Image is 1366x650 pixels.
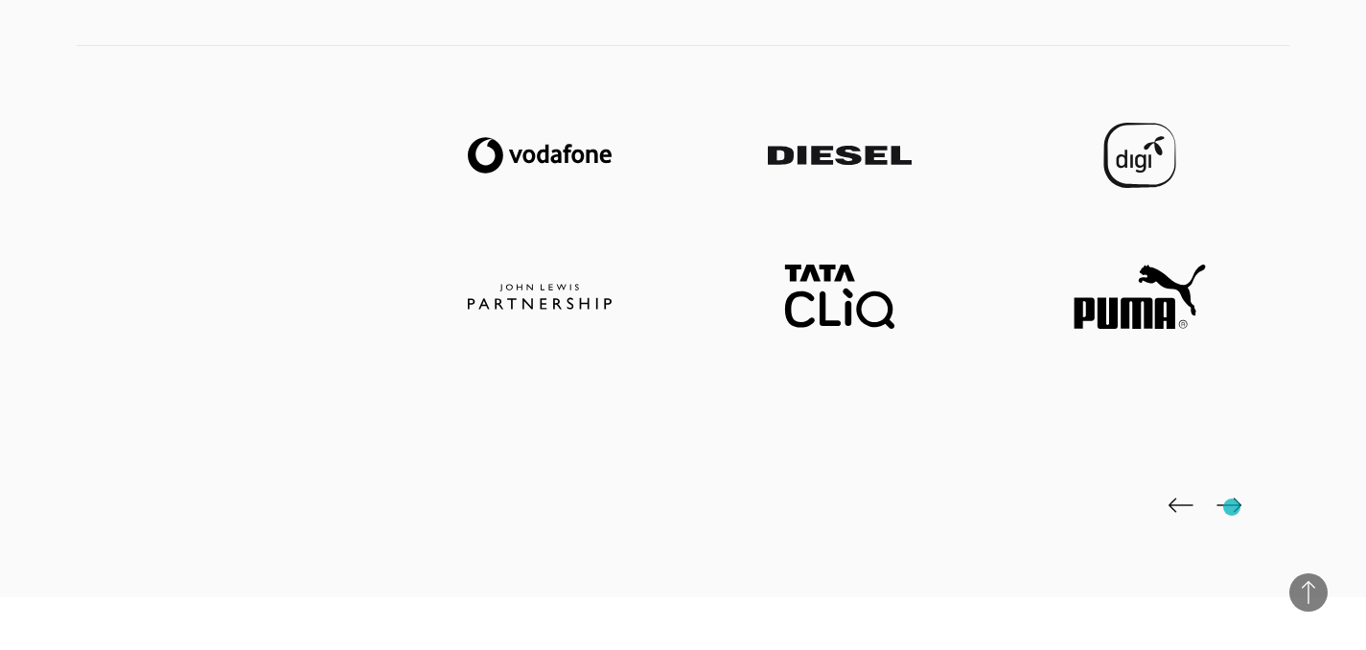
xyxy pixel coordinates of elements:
img: Vodafone [468,123,612,188]
img: Diesel [768,123,912,188]
img: page-back-black.png [1169,498,1193,513]
img: Puma [1068,265,1212,330]
button: Back to Top [1289,573,1328,612]
img: TataCliq [768,265,912,330]
img: John Lewis [468,265,612,330]
img: page-next-black.png [1216,498,1241,513]
img: Digi [1068,123,1212,188]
